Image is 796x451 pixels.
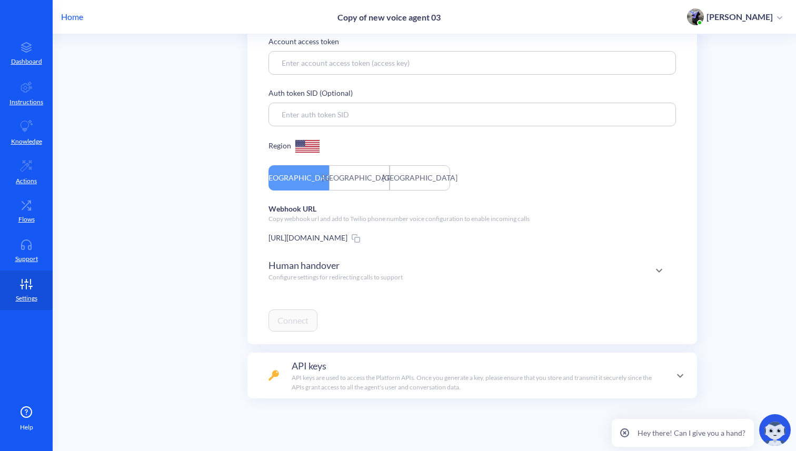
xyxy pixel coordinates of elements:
[682,7,788,26] button: user photo[PERSON_NAME]
[268,258,340,273] span: Human handover
[268,87,676,98] p: Auth token SID (Optional)
[268,51,676,75] input: Enter account access token (access key)
[268,204,316,213] span: Webhook URL
[268,214,676,224] p: Copy webhook url and add to Twilio phone number voice configuration to enable incoming calls
[268,141,291,150] span: Region
[295,140,320,153] img: svg%3e
[638,427,745,438] p: Hey there! Can I give you a hand?
[268,36,676,47] p: Account access token
[11,137,42,146] p: Knowledge
[268,165,329,191] div: [GEOGRAPHIC_DATA]
[707,11,773,23] p: [PERSON_NAME]
[268,103,676,126] input: Enter auth token SID
[390,165,450,191] div: [GEOGRAPHIC_DATA]
[247,353,697,398] div: API keysAPI keys are used to access the Platform APIs. Once you generate a key, please ensure tha...
[759,414,791,446] img: copilot-icon.svg
[292,359,326,373] span: API keys
[16,294,37,303] p: Settings
[18,215,35,224] p: Flows
[687,8,704,25] img: user photo
[268,273,403,282] p: Configure settings for redirecting calls to support
[268,232,676,244] div: [URL][DOMAIN_NAME]
[337,12,441,22] p: Copy of new voice agent 03
[16,176,37,186] p: Actions
[11,57,42,66] p: Dashboard
[292,374,652,391] span: API keys are used to access the Platform APIs. Once you generate a key, please ensure that you st...
[329,165,390,191] div: [GEOGRAPHIC_DATA]
[15,254,38,264] p: Support
[20,423,33,432] span: Help
[268,309,317,332] button: Connect
[61,11,83,23] p: Home
[9,97,43,107] p: Instructions
[268,252,676,288] div: Human handoverConfigure settings for redirecting calls to support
